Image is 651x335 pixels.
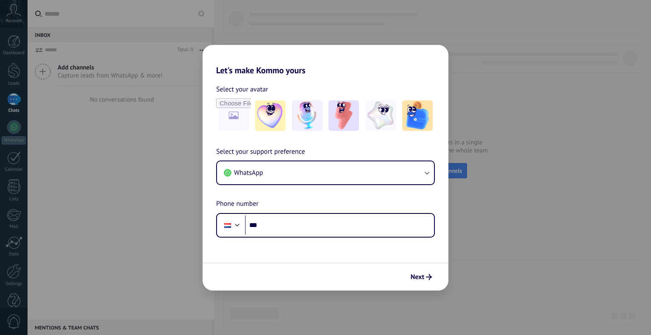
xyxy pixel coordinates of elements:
[292,100,323,131] img: -2.jpeg
[407,270,436,284] button: Next
[411,274,424,280] span: Next
[402,100,433,131] img: -5.jpeg
[328,100,359,131] img: -3.jpeg
[220,216,236,234] div: Netherlands: + 31
[216,199,259,210] span: Phone number
[234,169,263,177] span: WhatsApp
[217,161,434,184] button: WhatsApp
[365,100,396,131] img: -4.jpeg
[216,147,305,158] span: Select your support preference
[216,84,268,95] span: Select your avatar
[203,45,448,75] h2: Let's make Kommo yours
[255,100,286,131] img: -1.jpeg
